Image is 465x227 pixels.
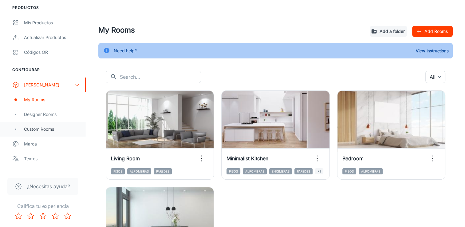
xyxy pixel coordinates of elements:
div: Textos [24,155,80,162]
h6: Living Room [111,155,140,162]
span: Pisos [111,168,125,174]
button: Rate 4 star [49,210,61,222]
p: Califica tu experiencia [5,202,81,210]
span: Alfombras [359,168,383,174]
span: Pisos [227,168,240,174]
button: Rate 5 star [61,210,74,222]
button: Rate 3 star [37,210,49,222]
div: Designer Rooms [24,111,80,118]
div: Marca [24,141,80,147]
button: Add Rooms [412,26,453,37]
div: Códigos QR [24,49,80,56]
span: Alfombras [127,168,151,174]
input: Search... [120,71,201,83]
div: Actualizar productos [24,34,80,41]
div: My Rooms [24,96,80,103]
span: +1 [315,168,323,174]
span: Paredes [154,168,172,174]
div: Need help? [114,45,137,57]
div: [PERSON_NAME] [24,82,75,88]
h6: Bedroom [342,155,364,162]
button: View Instructions [414,46,450,55]
h4: My Rooms [98,25,365,36]
span: ¿Necesitas ayuda? [27,183,70,190]
span: Paredes [294,168,313,174]
h6: Minimalist Kitchen [227,155,268,162]
div: Mis productos [24,19,80,26]
span: Alfombras [243,168,267,174]
span: Encimeras [269,168,292,174]
button: Add a folder [370,26,407,37]
button: Rate 2 star [25,210,37,222]
div: Custom Rooms [24,126,80,133]
span: Pisos [342,168,356,174]
button: Rate 1 star [12,210,25,222]
div: All [425,71,445,83]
